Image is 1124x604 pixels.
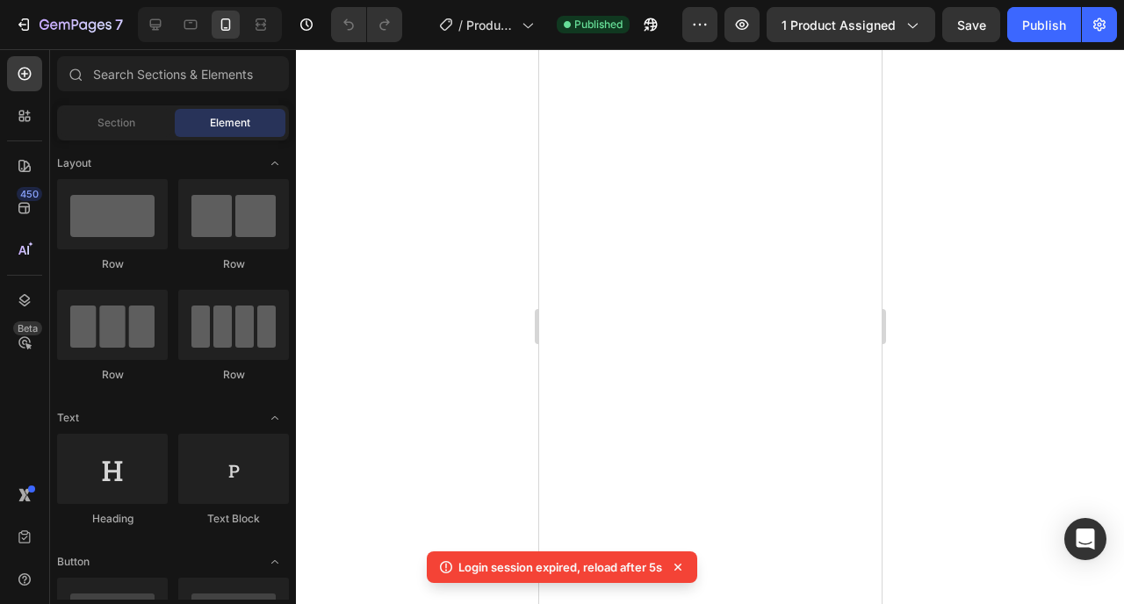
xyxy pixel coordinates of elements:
[539,49,882,604] iframe: Design area
[57,256,168,272] div: Row
[57,554,90,570] span: Button
[466,16,515,34] span: Product Page - [DATE] 22:22:18
[17,187,42,201] div: 450
[57,410,79,426] span: Text
[178,511,289,527] div: Text Block
[261,149,289,177] span: Toggle open
[957,18,986,32] span: Save
[767,7,935,42] button: 1 product assigned
[178,367,289,383] div: Row
[7,7,131,42] button: 7
[178,256,289,272] div: Row
[1022,16,1066,34] div: Publish
[458,16,463,34] span: /
[782,16,896,34] span: 1 product assigned
[115,14,123,35] p: 7
[331,7,402,42] div: Undo/Redo
[57,155,91,171] span: Layout
[574,17,623,32] span: Published
[97,115,135,131] span: Section
[1064,518,1106,560] div: Open Intercom Messenger
[458,558,662,576] p: Login session expired, reload after 5s
[1007,7,1081,42] button: Publish
[261,404,289,432] span: Toggle open
[261,548,289,576] span: Toggle open
[57,56,289,91] input: Search Sections & Elements
[210,115,250,131] span: Element
[13,321,42,335] div: Beta
[57,367,168,383] div: Row
[942,7,1000,42] button: Save
[57,511,168,527] div: Heading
